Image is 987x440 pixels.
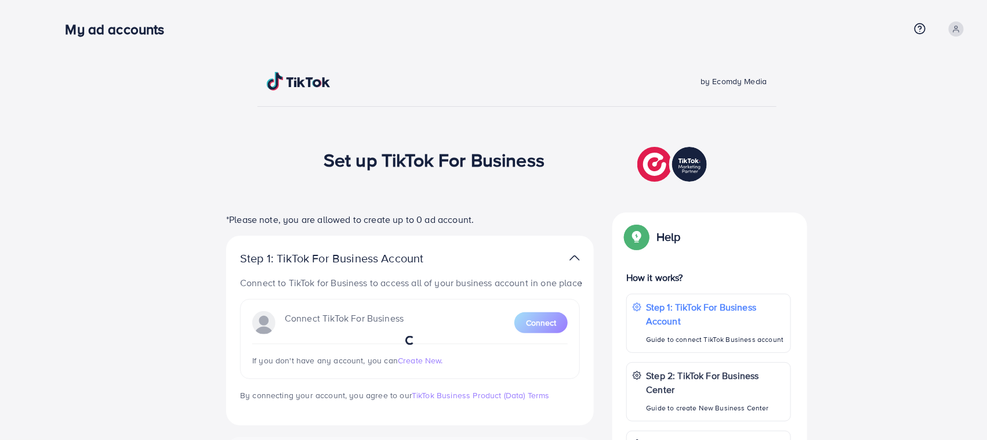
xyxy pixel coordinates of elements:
p: Guide to connect TikTok Business account [646,333,785,347]
p: Help [656,230,681,244]
p: Step 2: TikTok For Business Center [646,369,785,396]
img: TikTok partner [637,144,710,185]
p: How it works? [626,271,791,284]
img: TikTok partner [569,250,580,266]
p: Step 1: TikTok For Business Account [646,300,785,328]
img: TikTok [267,72,331,91]
p: *Please note, you are allowed to create up to 0 ad account. [226,212,594,226]
h1: Set up TikTok For Business [324,149,545,171]
p: Step 1: TikTok For Business Account [240,251,460,265]
h3: My ad accounts [65,21,173,38]
span: by Ecomdy Media [701,75,767,87]
p: Guide to create New Business Center [646,401,785,415]
img: Popup guide [626,226,647,247]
